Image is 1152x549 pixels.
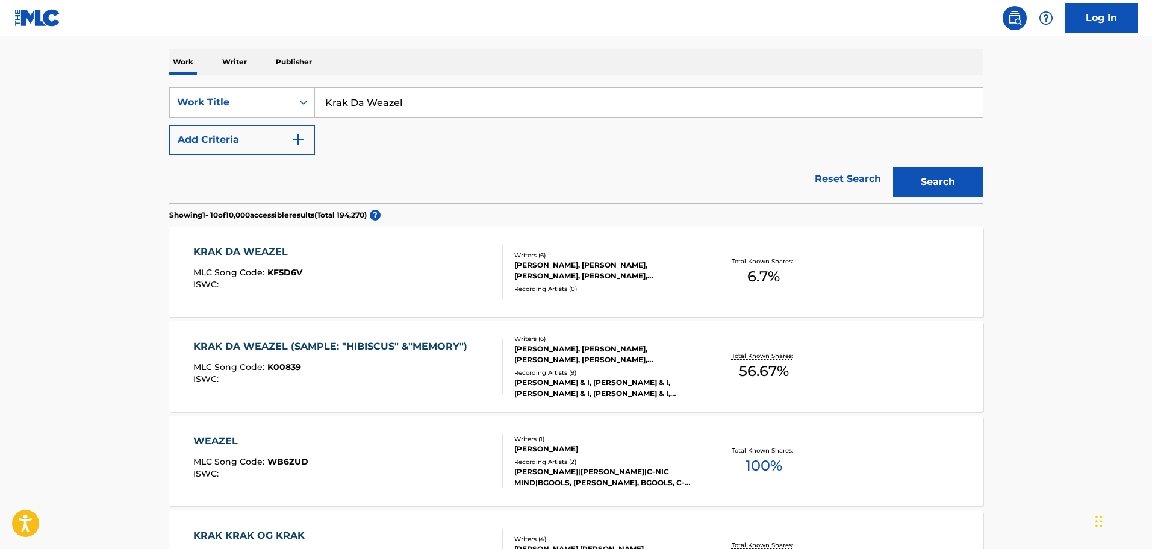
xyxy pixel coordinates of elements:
[1039,11,1053,25] img: help
[739,360,789,382] span: 56.67 %
[267,267,302,278] span: KF5D6V
[291,133,305,147] img: 9d2ae6d4665cec9f34b9.svg
[193,245,302,259] div: KRAK DA WEAZEL
[370,210,381,221] span: ?
[893,167,983,197] button: Search
[219,49,251,75] p: Writer
[514,251,696,260] div: Writers ( 6 )
[514,434,696,444] div: Writers ( 1 )
[193,468,222,479] span: ISWC :
[1003,6,1027,30] a: Public Search
[514,368,696,377] div: Recording Artists ( 9 )
[514,444,696,454] div: [PERSON_NAME]
[732,446,796,455] p: Total Known Shares:
[193,529,311,543] div: KRAK KRAK OG KRAK
[267,362,301,372] span: K00839
[747,266,780,287] span: 6.7 %
[1095,503,1103,539] div: Drag
[193,267,267,278] span: MLC Song Code :
[169,416,983,506] a: WEAZELMLC Song Code:WB6ZUDISWC:Writers (1)[PERSON_NAME]Recording Artists (2)[PERSON_NAME]|[PERSON...
[267,456,308,467] span: WB6ZUD
[514,260,696,281] div: [PERSON_NAME], [PERSON_NAME], [PERSON_NAME], [PERSON_NAME], [PERSON_NAME], [PERSON_NAME]
[177,95,285,110] div: Work Title
[169,49,197,75] p: Work
[169,227,983,317] a: KRAK DA WEAZELMLC Song Code:KF5D6VISWC:Writers (6)[PERSON_NAME], [PERSON_NAME], [PERSON_NAME], [P...
[514,535,696,544] div: Writers ( 4 )
[514,334,696,344] div: Writers ( 6 )
[514,466,696,488] div: [PERSON_NAME]|[PERSON_NAME]|C-NIC MIND|BGOOLS, [PERSON_NAME], BGOOLS, C-NIC MIND, [PERSON_NAME]
[193,362,267,372] span: MLC Song Code :
[1092,491,1152,549] iframe: Chat Widget
[514,284,696,293] div: Recording Artists ( 0 )
[514,457,696,466] div: Recording Artists ( 2 )
[193,279,222,290] span: ISWC :
[169,87,983,203] form: Search Form
[193,456,267,467] span: MLC Song Code :
[514,344,696,365] div: [PERSON_NAME], [PERSON_NAME], [PERSON_NAME], [PERSON_NAME], [PERSON_NAME], [PERSON_NAME]
[193,434,308,448] div: WEAZEL
[732,351,796,360] p: Total Known Shares:
[1007,11,1022,25] img: search
[169,210,367,221] p: Showing 1 - 10 of 10,000 accessible results (Total 194,270 )
[193,339,473,354] div: KRAK DA WEAZEL (SAMPLE: "HIBISCUS" &"MEMORY")
[746,455,782,477] span: 100 %
[169,321,983,412] a: KRAK DA WEAZEL (SAMPLE: "HIBISCUS" &"MEMORY")MLC Song Code:K00839ISWC:Writers (6)[PERSON_NAME], [...
[272,49,316,75] p: Publisher
[1034,6,1058,30] div: Help
[1065,3,1138,33] a: Log In
[169,125,315,155] button: Add Criteria
[14,9,61,27] img: MLC Logo
[732,257,796,266] p: Total Known Shares:
[193,374,222,384] span: ISWC :
[514,377,696,399] div: [PERSON_NAME] & I, [PERSON_NAME] & I, [PERSON_NAME] & I, [PERSON_NAME] & I, [PERSON_NAME] & I
[809,166,887,192] a: Reset Search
